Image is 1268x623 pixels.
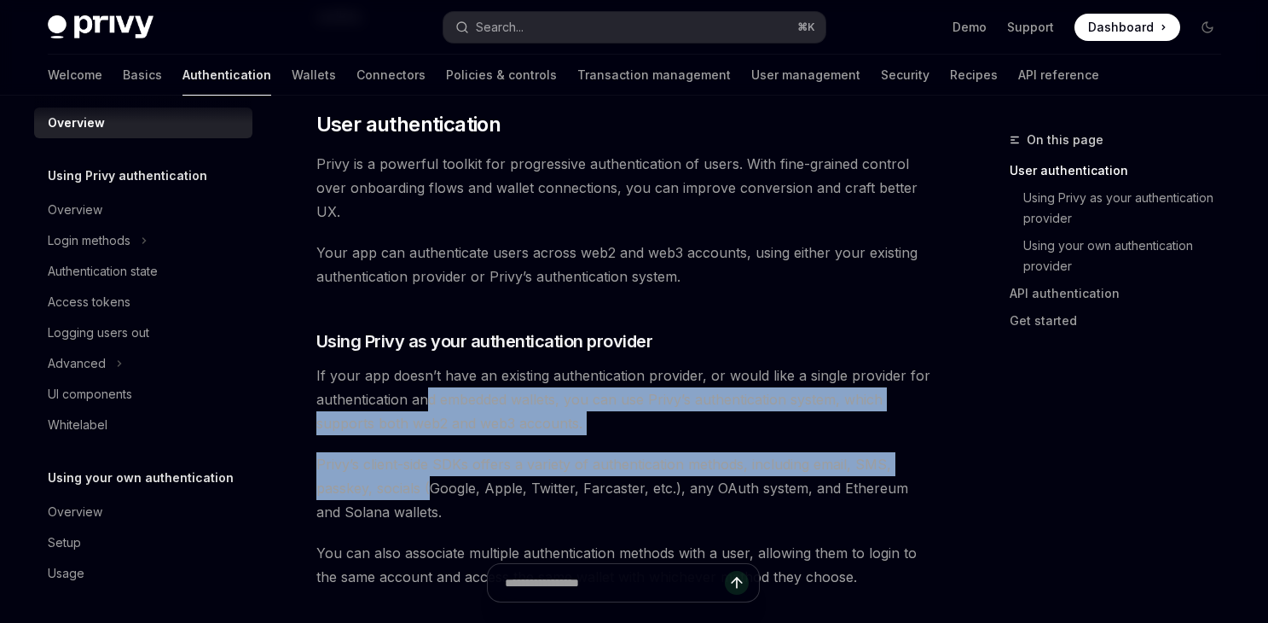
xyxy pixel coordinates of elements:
[34,558,252,589] a: Usage
[797,20,815,34] span: ⌘ K
[34,410,252,440] a: Whitelabel
[476,17,524,38] div: Search...
[1194,14,1221,41] button: Toggle dark mode
[751,55,860,96] a: User management
[577,55,731,96] a: Transaction management
[34,379,252,410] a: UI components
[1027,130,1103,150] span: On this page
[316,329,653,353] span: Using Privy as your authentication provider
[48,533,81,553] div: Setup
[34,108,252,138] a: Overview
[1010,307,1235,335] a: Get started
[1010,157,1235,184] a: User authentication
[316,241,931,288] span: Your app can authenticate users across web2 and web3 accounts, using either your existing authent...
[356,55,426,96] a: Connectors
[1010,184,1235,232] a: Using Privy as your authentication provider
[34,497,252,527] a: Overview
[316,452,931,524] span: Privy’s client-side SDKs offers a variety of authentication methods, including email, SMS, passke...
[34,225,252,256] button: Toggle Login methods section
[48,384,132,405] div: UI components
[48,415,107,435] div: Whitelabel
[48,55,102,96] a: Welcome
[34,317,252,348] a: Logging users out
[48,353,106,374] div: Advanced
[1007,19,1054,36] a: Support
[48,292,130,312] div: Access tokens
[292,55,336,96] a: Wallets
[1088,19,1154,36] span: Dashboard
[48,200,102,220] div: Overview
[48,230,130,251] div: Login methods
[316,152,931,224] span: Privy is a powerful toolkit for progressive authentication of users. With fine-grained control ov...
[34,195,252,225] a: Overview
[446,55,557,96] a: Policies & controls
[505,564,725,602] input: Ask a question...
[48,113,105,133] div: Overview
[1010,232,1235,280] a: Using your own authentication provider
[48,502,102,522] div: Overview
[34,256,252,287] a: Authentication state
[316,541,931,589] span: You can also associate multiple authentication methods with a user, allowing them to login to the...
[34,527,252,558] a: Setup
[443,12,825,43] button: Open search
[48,323,149,343] div: Logging users out
[34,348,252,379] button: Toggle Advanced section
[123,55,162,96] a: Basics
[1074,14,1180,41] a: Dashboard
[316,111,501,138] span: User authentication
[1018,55,1099,96] a: API reference
[182,55,271,96] a: Authentication
[881,55,929,96] a: Security
[950,55,998,96] a: Recipes
[48,15,153,39] img: dark logo
[725,571,749,595] button: Send message
[34,287,252,317] a: Access tokens
[316,364,931,435] span: If your app doesn’t have an existing authentication provider, or would like a single provider for...
[48,261,158,282] div: Authentication state
[952,19,987,36] a: Demo
[48,468,234,488] h5: Using your own authentication
[48,563,84,584] div: Usage
[1010,280,1235,307] a: API authentication
[48,166,207,186] h5: Using Privy authentication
